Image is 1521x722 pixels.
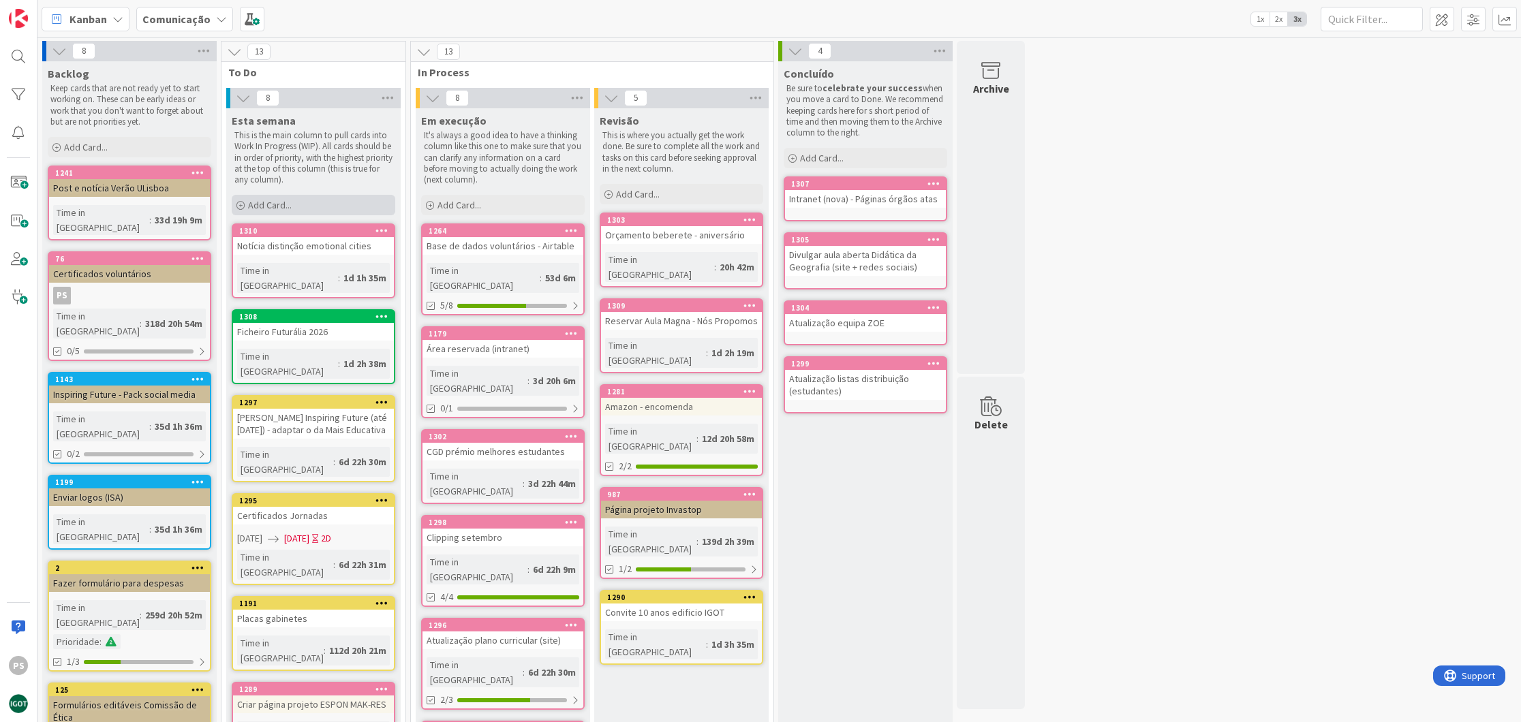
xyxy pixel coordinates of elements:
[429,432,583,441] div: 1302
[429,226,583,236] div: 1264
[607,301,762,311] div: 1309
[601,488,762,501] div: 987
[55,375,210,384] div: 1143
[601,386,762,415] div: 1281Amazon - encomenda
[696,534,698,549] span: :
[422,516,583,546] div: 1298Clipping setembro
[619,562,632,576] span: 1/2
[424,130,582,185] p: It's always a good idea to have a thinking column like this one to make sure that you can clarify...
[233,323,394,341] div: Ficheiro Futurália 2026
[605,527,696,556] div: Time in [GEOGRAPHIC_DATA]
[29,2,62,18] span: Support
[422,328,583,340] div: 1179
[422,619,583,649] div: 1296Atualização plano curricular (site)
[237,531,262,546] span: [DATE]
[140,316,142,331] span: :
[233,396,394,409] div: 1297
[602,130,760,174] p: This is where you actually get the work done. Be sure to complete all the work and tasks on this ...
[791,179,946,189] div: 1307
[49,373,210,403] div: 1143Inspiring Future - Pack social media
[785,302,946,332] div: 1304Atualização equipa ZOE
[791,235,946,245] div: 1305
[338,356,340,371] span: :
[784,356,947,413] a: 1299Atualização listas distribuição (estudantes)
[422,516,583,529] div: 1298
[48,67,89,80] span: Backlog
[698,431,758,446] div: 12d 20h 58m
[601,386,762,398] div: 1281
[601,312,762,330] div: Reservar Aula Magna - Nós Propomos
[529,562,579,577] div: 6d 22h 9m
[422,430,583,460] div: 1302CGD prémio melhores estudantes
[49,574,210,592] div: Fazer formulário para despesas
[785,190,946,208] div: Intranet (nova) - Páginas órgãos atas
[601,488,762,518] div: 987Página projeto Invastop
[338,270,340,285] span: :
[233,409,394,439] div: [PERSON_NAME] Inspiring Future (até [DATE]) - adaptar o da Mais Educativa
[525,665,579,680] div: 6d 22h 30m
[785,314,946,332] div: Atualização equipa ZOE
[232,309,395,384] a: 1308Ficheiro Futurália 2026Time in [GEOGRAPHIC_DATA]:1d 2h 38m
[421,515,585,607] a: 1298Clipping setembroTime in [GEOGRAPHIC_DATA]:6d 22h 9m4/4
[808,43,831,59] span: 4
[237,550,333,580] div: Time in [GEOGRAPHIC_DATA]
[237,349,338,379] div: Time in [GEOGRAPHIC_DATA]
[607,387,762,396] div: 1281
[9,694,28,713] img: avatar
[70,11,107,27] span: Kanban
[421,223,585,315] a: 1264Base de dados voluntários - AirtableTime in [GEOGRAPHIC_DATA]:53d 6m5/8
[49,476,210,506] div: 1199Enviar logos (ISA)
[233,507,394,524] div: Certificados Jornadas
[324,643,326,658] span: :
[53,600,140,630] div: Time in [GEOGRAPHIC_DATA]
[422,225,583,237] div: 1264
[321,531,331,546] div: 2D
[142,316,206,331] div: 318d 20h 54m
[49,684,210,696] div: 125
[605,424,696,454] div: Time in [GEOGRAPHIC_DATA]
[233,597,394,627] div: 1191Placas gabinetes
[429,621,583,630] div: 1296
[326,643,390,658] div: 112d 20h 21m
[151,213,206,227] div: 33d 19h 9m
[785,178,946,190] div: 1307
[422,340,583,358] div: Área reservada (intranet)
[601,398,762,415] div: Amazon - encomenda
[256,90,279,106] span: 8
[440,693,453,707] span: 2/3
[1321,7,1423,31] input: Quick Filter...
[421,114,487,127] span: Em execução
[601,591,762,621] div: 1290Convite 10 anos edificio IGOT
[233,495,394,507] div: 1295
[49,253,210,283] div: 76Certificados voluntários
[55,563,210,573] div: 2
[696,431,698,446] span: :
[619,459,632,473] span: 2/2
[239,496,394,505] div: 1295
[974,416,1008,433] div: Delete
[542,270,579,285] div: 53d 6m
[716,260,758,274] div: 20h 42m
[48,372,211,464] a: 1143Inspiring Future - Pack social mediaTime in [GEOGRAPHIC_DATA]:35d 1h 36m0/2
[142,12,211,26] b: Comunicação
[53,514,149,544] div: Time in [GEOGRAPHIC_DATA]
[48,475,211,550] a: 1199Enviar logos (ISA)Time in [GEOGRAPHIC_DATA]:35d 1h 36m
[1251,12,1270,26] span: 1x
[600,114,639,127] span: Revisão
[437,44,460,60] span: 13
[600,298,763,373] a: 1309Reservar Aula Magna - Nós PropomosTime in [GEOGRAPHIC_DATA]:1d 2h 19m
[9,656,28,675] div: PS
[785,302,946,314] div: 1304
[785,234,946,246] div: 1305
[232,596,395,671] a: 1191Placas gabinetesTime in [GEOGRAPHIC_DATA]:112d 20h 21m
[234,130,393,185] p: This is the main column to pull cards into Work In Progress (WIP). All cards should be in order o...
[53,411,149,441] div: Time in [GEOGRAPHIC_DATA]
[232,114,296,127] span: Esta semana
[422,529,583,546] div: Clipping setembro
[67,344,80,358] span: 0/5
[233,695,394,713] div: Criar página projeto ESPON MAK-RES
[233,311,394,323] div: 1308
[239,312,394,321] div: 1308
[422,619,583,631] div: 1296
[49,488,210,506] div: Enviar logos (ISA)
